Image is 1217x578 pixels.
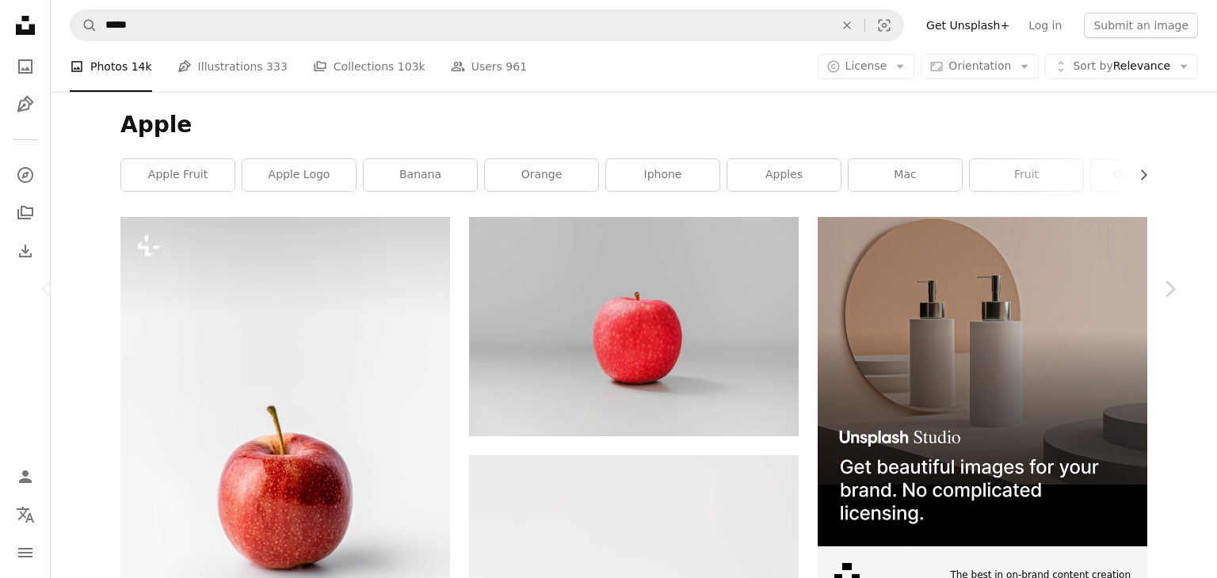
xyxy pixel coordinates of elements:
[10,197,41,229] a: Collections
[70,10,904,41] form: Find visuals sitewide
[266,58,288,75] span: 333
[818,54,915,79] button: License
[1091,159,1204,191] a: green apple
[10,89,41,120] a: Illustrations
[10,537,41,568] button: Menu
[10,51,41,82] a: Photos
[451,41,527,92] a: Users 961
[120,456,450,470] a: A red apple sitting on top of a white table
[1122,213,1217,365] a: Next
[1073,59,1170,74] span: Relevance
[469,319,799,333] a: red apple fruit
[485,159,598,191] a: orange
[469,217,799,436] img: red apple fruit
[606,159,719,191] a: iphone
[121,159,235,191] a: apple fruit
[917,13,1019,38] a: Get Unsplash+
[921,54,1039,79] button: Orientation
[970,159,1083,191] a: fruit
[1045,54,1198,79] button: Sort byRelevance
[120,111,1147,139] h1: Apple
[10,159,41,191] a: Explore
[1129,159,1147,191] button: scroll list to the right
[364,159,477,191] a: banana
[727,159,841,191] a: apples
[177,41,288,92] a: Illustrations 333
[818,217,1147,546] img: file-1715714113747-b8b0561c490eimage
[398,58,425,75] span: 103k
[865,10,903,40] button: Visual search
[71,10,97,40] button: Search Unsplash
[10,461,41,492] a: Log in / Sign up
[845,59,887,72] span: License
[1084,13,1198,38] button: Submit an image
[242,159,356,191] a: apple logo
[948,59,1011,72] span: Orientation
[1073,59,1112,72] span: Sort by
[505,58,527,75] span: 961
[1019,13,1071,38] a: Log in
[830,10,864,40] button: Clear
[849,159,962,191] a: mac
[313,41,425,92] a: Collections 103k
[10,499,41,530] button: Language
